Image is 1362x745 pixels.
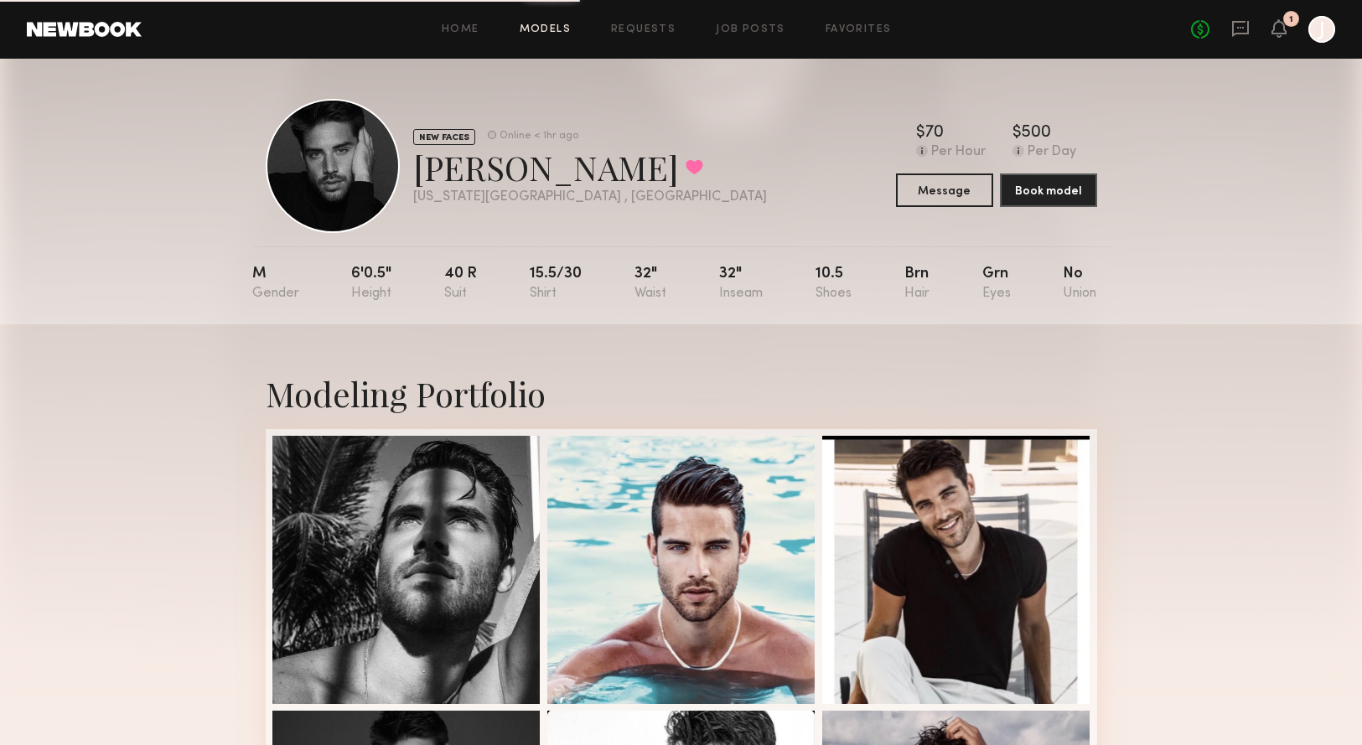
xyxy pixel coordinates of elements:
a: J [1308,16,1335,43]
div: $ [1012,125,1022,142]
div: 1 [1289,15,1293,24]
a: Job Posts [716,24,785,35]
div: 500 [1022,125,1051,142]
a: Favorites [826,24,892,35]
button: Book model [1000,173,1097,207]
div: No [1063,266,1096,301]
div: Per Hour [931,145,986,160]
a: Requests [611,24,676,35]
div: [PERSON_NAME] [413,145,767,189]
div: 10.5 [816,266,852,301]
div: $ [916,125,925,142]
div: Per Day [1028,145,1076,160]
a: Models [520,24,571,35]
div: [US_STATE][GEOGRAPHIC_DATA] , [GEOGRAPHIC_DATA] [413,190,767,204]
div: 40 r [444,266,477,301]
div: 70 [925,125,944,142]
div: 6'0.5" [351,266,391,301]
button: Message [896,173,993,207]
div: Online < 1hr ago [500,131,578,142]
div: NEW FACES [413,129,475,145]
div: 32" [719,266,763,301]
a: Home [442,24,479,35]
div: Grn [982,266,1011,301]
div: M [252,266,299,301]
div: 15.5/30 [530,266,582,301]
div: Modeling Portfolio [266,371,1097,416]
div: Brn [904,266,930,301]
div: 32" [634,266,666,301]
